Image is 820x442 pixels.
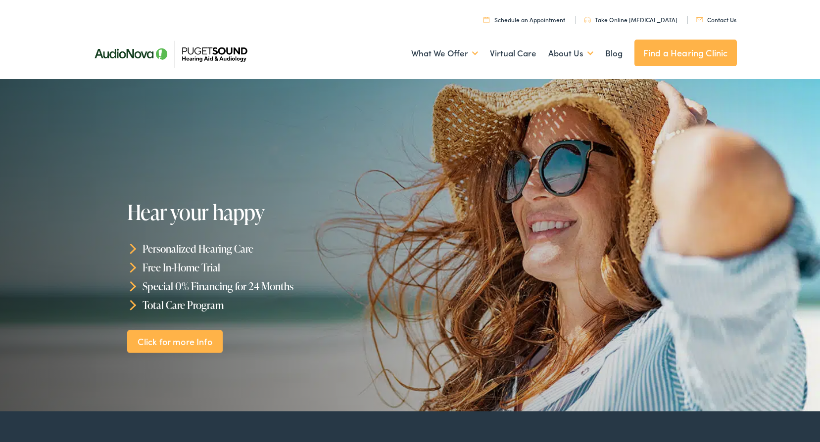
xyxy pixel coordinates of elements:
[696,15,736,24] a: Contact Us
[127,201,414,223] h1: Hear your happy
[127,330,223,353] a: Click for more Info
[605,35,623,72] a: Blog
[548,35,593,72] a: About Us
[634,40,737,66] a: Find a Hearing Clinic
[483,16,489,23] img: utility icon
[584,15,677,24] a: Take Online [MEDICAL_DATA]
[696,17,703,22] img: utility icon
[584,17,591,23] img: utility icon
[127,239,414,258] li: Personalized Hearing Care
[127,258,414,277] li: Free In-Home Trial
[411,35,478,72] a: What We Offer
[127,277,414,296] li: Special 0% Financing for 24 Months
[483,15,565,24] a: Schedule an Appointment
[490,35,536,72] a: Virtual Care
[127,295,414,314] li: Total Care Program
